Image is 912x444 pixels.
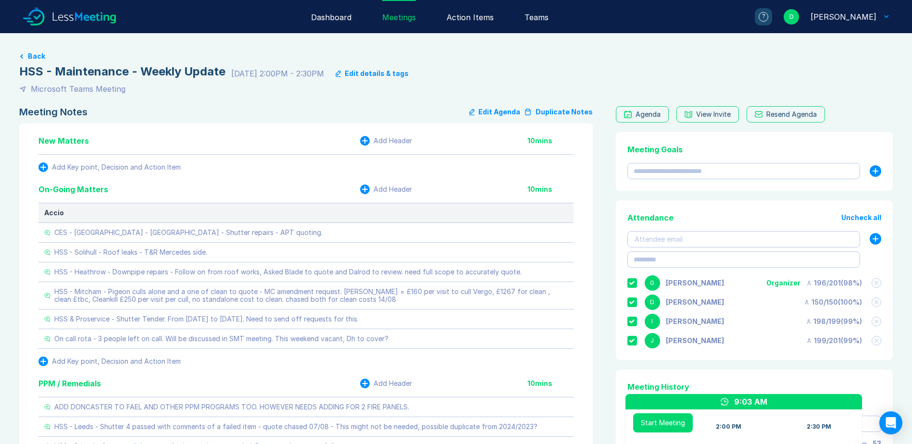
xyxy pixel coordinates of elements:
[31,83,125,95] div: Microsoft Teams Meeting
[806,318,862,325] div: 198 / 199 ( 99 %)
[54,268,522,276] div: HSS - Heathrow - Downpipe repairs - Follow on from roof works, Asked Blade to quote and Dalrod to...
[374,185,412,193] div: Add Header
[766,279,800,287] div: Organizer
[806,337,862,345] div: 199 / 201 ( 99 %)
[336,70,409,77] button: Edit details & tags
[759,12,768,22] div: ?
[38,135,89,147] div: New Matters
[54,248,207,256] div: HSS - Solihull - Roof leaks - T&R Mercedes side.
[645,314,660,329] div: I
[627,144,881,155] div: Meeting Goals
[54,315,359,323] div: HSS & Proservice - Shutter Tender. From [DATE] to [DATE]. Need to send off requests for this.
[527,185,574,193] div: 10 mins
[54,423,537,431] div: HSS - Leeds - Shutter 4 passed with comments of a failed item - quote chased 07/08 - This might n...
[54,229,323,236] div: CES - [GEOGRAPHIC_DATA] - [GEOGRAPHIC_DATA] - Shutter repairs - APT quoting.
[633,413,693,432] button: Start Meeting
[696,111,731,118] div: View Invite
[54,335,388,343] div: On call rota - 3 people left on call. Will be discussed in SMT meeting. This weekend vacant, Dh t...
[54,403,409,411] div: ADD DONCASTER TO FAEL AND OTHER PPM PROGRAMS TOO. HOWEVER NEEDS ADDING FOR 2 FIRE PANELS.
[527,380,574,387] div: 10 mins
[666,318,724,325] div: Iain Parnell
[19,106,87,118] div: Meeting Notes
[811,11,876,23] div: David Hayter
[645,275,660,291] div: G
[841,214,881,222] button: Uncheck all
[666,298,724,306] div: David Hayter
[743,8,772,25] a: ?
[374,137,412,145] div: Add Header
[747,106,825,123] button: Resend Agenda
[374,380,412,387] div: Add Header
[38,184,108,195] div: On-Going Matters
[804,298,862,306] div: 150 / 150 ( 100 %)
[345,70,409,77] div: Edit details & tags
[807,423,831,431] div: 2:30 PM
[469,106,520,118] button: Edit Agenda
[806,279,862,287] div: 196 / 201 ( 98 %)
[627,212,674,223] div: Attendance
[734,396,767,407] div: 9:03 AM
[616,106,669,123] a: Agenda
[716,423,741,431] div: 2:00 PM
[645,295,660,310] div: D
[38,162,181,172] button: Add Key point, Decision and Action Item
[19,64,225,79] div: HSS - Maintenance - Weekly Update
[527,137,574,145] div: 10 mins
[666,337,724,345] div: Jonny Welbourn
[879,411,902,434] div: Open Intercom Messenger
[360,185,412,194] button: Add Header
[28,52,45,60] button: Back
[38,378,101,389] div: PPM / Remedials
[19,52,893,60] a: Back
[666,279,724,287] div: Gemma White
[52,358,181,365] div: Add Key point, Decision and Action Item
[54,288,568,303] div: HSS - Mitcham - Pigeon culls alone and a one of clean to quote - MC amendment request. [PERSON_NA...
[52,163,181,171] div: Add Key point, Decision and Action Item
[524,106,593,118] button: Duplicate Notes
[360,136,412,146] button: Add Header
[784,9,799,25] div: D
[44,209,568,217] div: Accio
[231,68,324,79] div: [DATE] 2:00PM - 2:30PM
[360,379,412,388] button: Add Header
[627,381,881,393] div: Meeting History
[676,106,739,123] button: View Invite
[636,111,661,118] div: Agenda
[38,357,181,366] button: Add Key point, Decision and Action Item
[766,111,817,118] div: Resend Agenda
[645,333,660,348] div: J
